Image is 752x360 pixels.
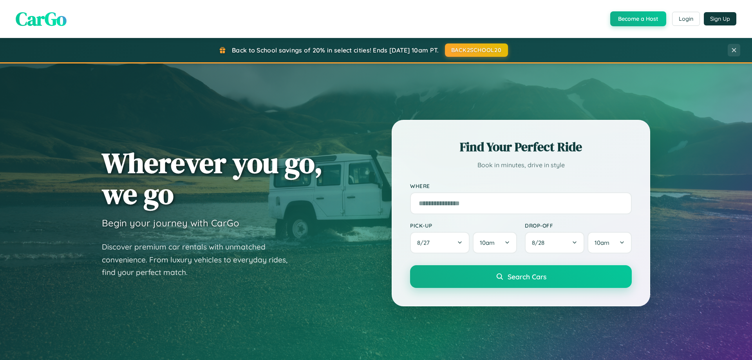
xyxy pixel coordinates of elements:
button: 8/27 [410,232,470,253]
span: 10am [480,239,495,246]
span: 10am [595,239,609,246]
span: Search Cars [508,272,546,281]
button: Login [672,12,700,26]
button: 10am [587,232,632,253]
span: CarGo [16,6,67,32]
span: 8 / 27 [417,239,434,246]
label: Where [410,183,632,189]
p: Book in minutes, drive in style [410,159,632,171]
span: 8 / 28 [532,239,548,246]
label: Drop-off [525,222,632,229]
p: Discover premium car rentals with unmatched convenience. From luxury vehicles to everyday rides, ... [102,241,298,279]
button: Become a Host [610,11,666,26]
button: Search Cars [410,265,632,288]
button: BACK2SCHOOL20 [445,43,508,57]
h1: Wherever you go, we go [102,147,323,209]
span: Back to School savings of 20% in select cities! Ends [DATE] 10am PT. [232,46,439,54]
button: 8/28 [525,232,584,253]
button: 10am [473,232,517,253]
h2: Find Your Perfect Ride [410,138,632,156]
label: Pick-up [410,222,517,229]
button: Sign Up [704,12,736,25]
h3: Begin your journey with CarGo [102,217,239,229]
